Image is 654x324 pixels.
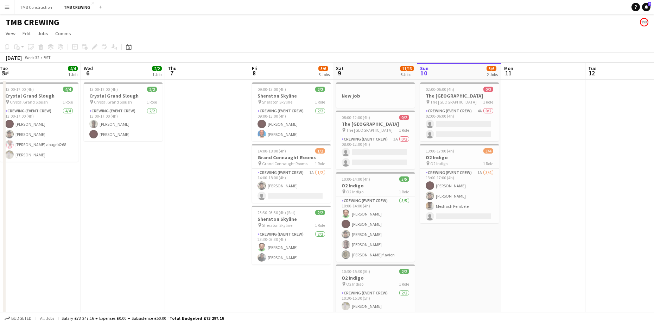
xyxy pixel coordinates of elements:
[23,55,41,60] span: Week 32
[640,18,648,26] app-user-avatar: TMB RECRUITMENT
[3,29,18,38] a: View
[642,3,650,11] a: 2
[35,29,51,38] a: Jobs
[38,30,48,37] span: Jobs
[170,316,224,321] span: Total Budgeted £73 297.16
[6,54,22,61] div: [DATE]
[23,30,31,37] span: Edit
[55,30,71,37] span: Comms
[11,316,32,321] span: Budgeted
[20,29,33,38] a: Edit
[4,314,33,322] button: Budgeted
[52,29,74,38] a: Comms
[58,0,96,14] button: TMB CREWING
[39,316,56,321] span: All jobs
[62,316,224,321] div: Salary £73 247.16 + Expenses £0.00 + Subsistence £50.00 =
[6,30,15,37] span: View
[6,17,59,27] h1: TMB CREWING
[14,0,58,14] button: TMB Construction
[44,55,51,60] div: BST
[648,2,651,6] span: 2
